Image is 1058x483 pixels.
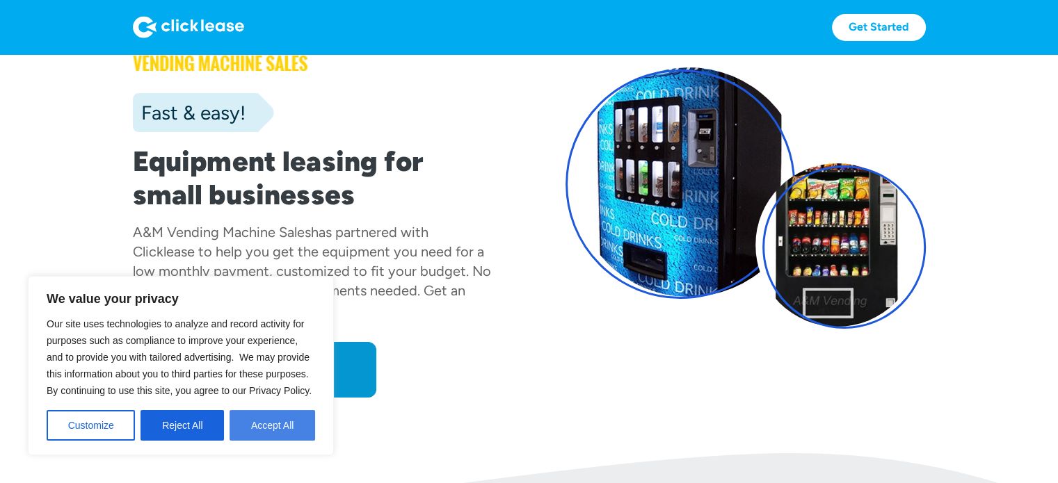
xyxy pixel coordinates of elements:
a: Get Started [832,14,926,41]
div: We value your privacy [28,276,334,455]
button: Reject All [141,410,224,441]
div: Fast & easy! [133,99,246,126]
div: has partnered with Clicklease to help you get the equipment you need for a low monthly payment, c... [133,224,491,318]
h1: Equipment leasing for small businesses [133,145,493,211]
p: We value your privacy [47,290,315,307]
img: Logo [133,16,244,38]
button: Accept All [230,410,315,441]
div: A&M Vending Machine Sales [133,224,311,240]
span: Our site uses technologies to analyze and record activity for purposes such as compliance to impr... [47,318,312,396]
button: Customize [47,410,135,441]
